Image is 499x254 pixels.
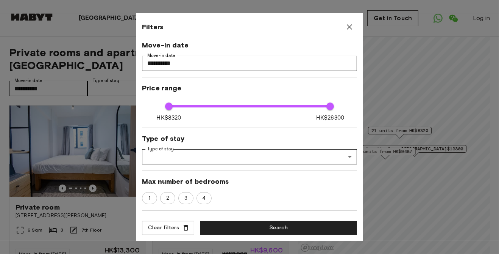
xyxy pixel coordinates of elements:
span: Filters [142,22,163,32]
div: 3 [178,192,193,204]
span: HK$26300 [316,114,344,122]
button: Clear filters [142,221,194,235]
label: Type of stay [147,146,174,152]
div: 4 [196,192,212,204]
span: Type of stay [142,134,357,143]
span: 2 [162,194,173,202]
span: Move-in date [142,41,357,50]
span: Max number of bedrooms [142,177,357,186]
span: Price range [142,84,357,93]
span: 4 [198,194,210,202]
label: Move-in date [147,52,175,59]
input: Choose date, selected date is 16 Oct 2025 [142,56,357,71]
div: 2 [160,192,175,204]
span: 3 [180,194,192,202]
span: 1 [144,194,154,202]
button: Search [200,221,357,235]
span: HK$8320 [156,114,181,122]
div: 1 [142,192,157,204]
